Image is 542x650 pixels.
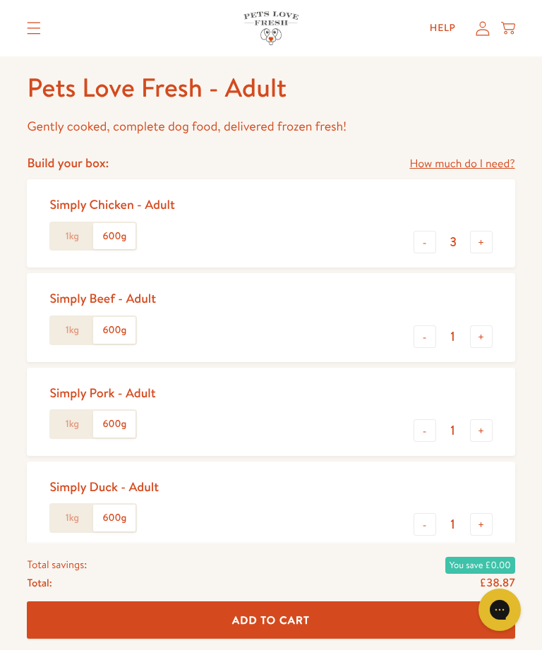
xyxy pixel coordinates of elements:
[93,317,135,344] label: 600g
[243,11,299,44] img: Pets Love Fresh
[27,155,109,171] h4: Build your box:
[470,419,493,442] button: +
[16,11,52,46] summary: Translation missing: en.sections.header.menu
[49,385,155,401] div: Simply Pork - Adult
[27,71,514,104] h1: Pets Love Fresh - Adult
[49,196,174,212] div: Simply Chicken - Adult
[480,575,515,591] span: £38.87
[414,513,436,536] button: -
[471,584,528,636] iframe: Gorgias live chat messenger
[445,557,515,574] span: You save £0.00
[93,223,135,250] label: 600g
[93,411,135,438] label: 600g
[470,231,493,253] button: +
[27,602,514,639] button: Add To Cart
[470,325,493,348] button: +
[51,411,93,438] label: 1kg
[418,14,467,42] a: Help
[27,116,514,138] p: Gently cooked, complete dog food, delivered frozen fresh!
[51,223,93,250] label: 1kg
[51,317,93,344] label: 1kg
[27,555,87,574] span: Total savings:
[51,505,93,531] label: 1kg
[414,325,436,348] button: -
[470,513,493,536] button: +
[232,613,310,627] span: Add To Cart
[409,155,514,174] a: How much do I need?
[414,419,436,442] button: -
[27,574,52,592] span: Total:
[414,231,436,253] button: -
[49,479,159,495] div: Simply Duck - Adult
[49,290,156,306] div: Simply Beef - Adult
[93,505,135,531] label: 600g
